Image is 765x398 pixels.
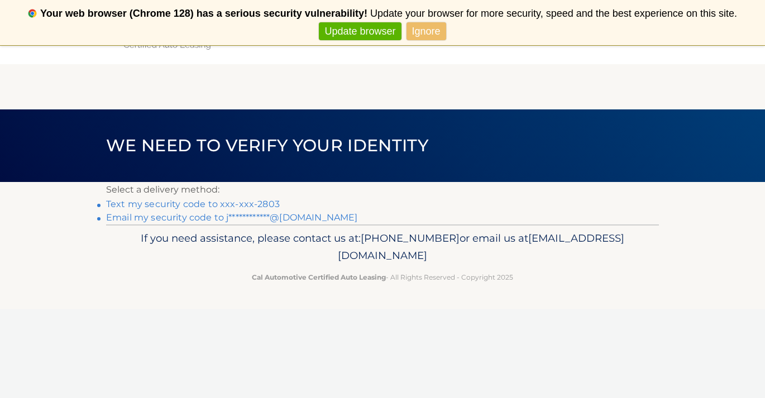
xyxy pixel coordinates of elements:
[113,229,652,265] p: If you need assistance, please contact us at: or email us at
[407,22,446,41] a: Ignore
[106,199,280,209] a: Text my security code to xxx-xxx-2803
[370,8,737,19] span: Update your browser for more security, speed and the best experience on this site.
[252,273,386,281] strong: Cal Automotive Certified Auto Leasing
[113,271,652,283] p: - All Rights Reserved - Copyright 2025
[319,22,401,41] a: Update browser
[106,182,659,198] p: Select a delivery method:
[40,8,367,19] b: Your web browser (Chrome 128) has a serious security vulnerability!
[106,135,428,156] span: We need to verify your identity
[361,232,460,244] span: [PHONE_NUMBER]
